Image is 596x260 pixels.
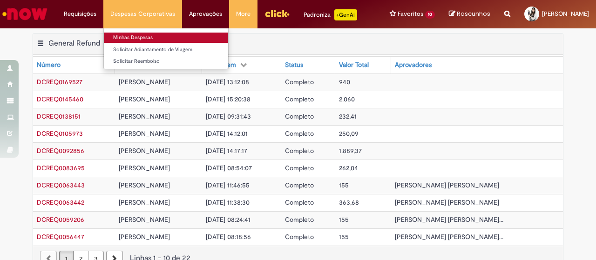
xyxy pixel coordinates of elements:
a: Abrir Registro: DCREQ0138151 [37,112,81,120]
div: Status [285,60,303,70]
span: [PERSON_NAME] [PERSON_NAME]... [395,215,503,224]
a: Abrir Registro: DCREQ0063442 [37,198,84,207]
span: Completo [285,95,314,103]
span: Aprovações [189,9,222,19]
span: [PERSON_NAME] [119,198,170,207]
span: DCREQ0138151 [37,112,81,120]
span: [PERSON_NAME] [119,181,170,189]
div: Número [37,60,61,70]
span: [DATE] 11:46:55 [206,181,250,189]
span: [PERSON_NAME] [PERSON_NAME] [395,181,499,189]
span: 262,04 [339,164,358,172]
span: [DATE] 08:18:56 [206,233,251,241]
span: [DATE] 14:12:01 [206,129,248,138]
span: [PERSON_NAME] [119,78,170,86]
a: Solicitar Adiantamento de Viagem [104,45,228,55]
span: [PERSON_NAME] [119,233,170,241]
span: DCREQ0105973 [37,129,83,138]
span: [DATE] 14:17:17 [206,147,247,155]
span: DCREQ0092856 [37,147,84,155]
span: Requisições [64,9,96,19]
span: [PERSON_NAME] [119,164,170,172]
span: [DATE] 15:20:38 [206,95,251,103]
span: Completo [285,147,314,155]
a: Abrir Registro: DCREQ0145460 [37,95,83,103]
span: [PERSON_NAME] [119,215,170,224]
span: DCREQ0083695 [37,164,85,172]
p: +GenAi [334,9,357,20]
span: 10 [425,11,435,19]
a: Abrir Registro: DCREQ0092856 [37,147,84,155]
span: 155 [339,233,349,241]
span: 363,68 [339,198,359,207]
span: DCREQ0145460 [37,95,83,103]
span: 2.060 [339,95,355,103]
div: Padroniza [304,9,357,20]
span: Completo [285,164,314,172]
span: Completo [285,181,314,189]
span: Despesas Corporativas [110,9,175,19]
span: [PERSON_NAME] [PERSON_NAME]... [395,233,503,241]
span: [DATE] 08:24:41 [206,215,251,224]
h2: General Refund [48,39,100,48]
span: More [236,9,251,19]
a: Rascunhos [449,10,490,19]
span: Completo [285,129,314,138]
a: Abrir Registro: DCREQ0056447 [37,233,84,241]
span: Completo [285,215,314,224]
span: [PERSON_NAME] [PERSON_NAME] [395,198,499,207]
span: [DATE] 08:54:07 [206,164,252,172]
a: Minhas Despesas [104,33,228,43]
span: Completo [285,233,314,241]
span: Completo [285,78,314,86]
a: Abrir Registro: DCREQ0105973 [37,129,83,138]
span: DCREQ0056447 [37,233,84,241]
span: Completo [285,198,314,207]
span: [PERSON_NAME] [119,112,170,120]
span: 940 [339,78,350,86]
span: [DATE] 11:38:30 [206,198,250,207]
a: Abrir Registro: DCREQ0059206 [37,215,84,224]
ul: Despesas Corporativas [103,28,229,69]
a: Abrir Registro: DCREQ0169527 [37,78,82,86]
span: 155 [339,181,349,189]
div: Aprovadores [395,60,432,70]
img: click_logo_yellow_360x200.png [264,7,290,20]
span: 232,41 [339,112,357,120]
button: General Refund Menu de contexto [37,39,44,51]
span: DCREQ0169527 [37,78,82,86]
span: Completo [285,112,314,120]
span: [DATE] 13:12:08 [206,78,249,86]
span: Rascunhos [457,9,490,18]
span: Favoritos [398,9,423,19]
span: [PERSON_NAME] [119,129,170,138]
span: 1.889,37 [339,147,362,155]
img: ServiceNow [1,5,49,23]
div: Valor Total [339,60,369,70]
span: [PERSON_NAME] [542,10,589,18]
a: Solicitar Reembolso [104,56,228,67]
a: Abrir Registro: DCREQ0063443 [37,181,85,189]
span: 250,09 [339,129,359,138]
span: 155 [339,215,349,224]
span: DCREQ0059206 [37,215,84,224]
span: [PERSON_NAME] [119,147,170,155]
span: DCREQ0063443 [37,181,85,189]
a: Abrir Registro: DCREQ0083695 [37,164,85,172]
span: [PERSON_NAME] [119,95,170,103]
span: DCREQ0063442 [37,198,84,207]
span: [DATE] 09:31:43 [206,112,251,120]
